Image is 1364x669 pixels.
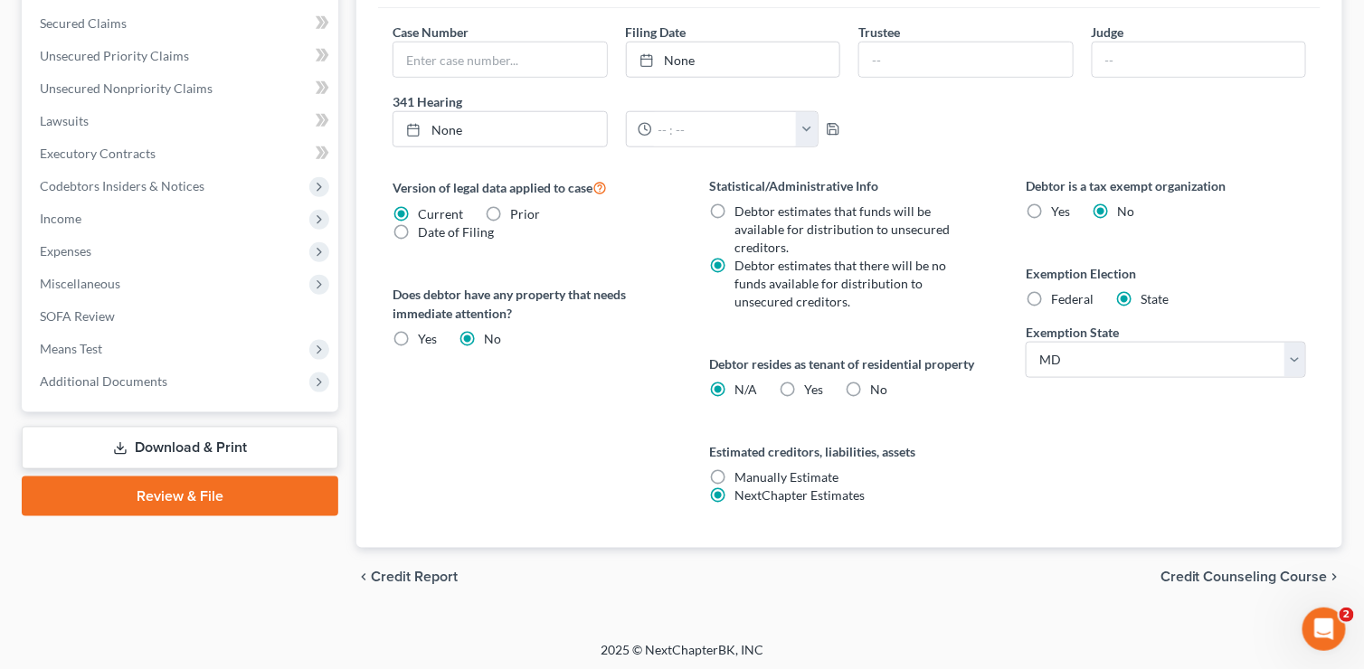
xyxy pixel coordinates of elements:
span: Yes [804,382,823,397]
span: State [1141,291,1169,306]
span: Credit Counseling Course [1160,570,1328,584]
label: Filing Date [626,23,687,42]
a: None [393,112,607,146]
span: N/A [734,382,757,397]
span: Executory Contracts [40,146,156,161]
span: Date of Filing [418,224,494,240]
label: Version of legal data applied to case [393,176,673,198]
label: Estimated creditors, liabilities, assets [709,442,990,461]
span: Miscellaneous [40,276,120,291]
a: Unsecured Nonpriority Claims [25,72,338,105]
a: Lawsuits [25,105,338,137]
span: Means Test [40,341,102,356]
span: No [870,382,887,397]
a: Download & Print [22,427,338,469]
span: No [484,331,501,346]
label: Case Number [393,23,469,42]
span: Secured Claims [40,15,127,31]
span: Additional Documents [40,373,167,389]
button: Credit Counseling Course chevron_right [1160,570,1342,584]
span: Unsecured Nonpriority Claims [40,80,213,96]
button: chevron_left Credit Report [356,570,458,584]
span: Income [40,211,81,226]
label: Trustee [858,23,900,42]
a: Unsecured Priority Claims [25,40,338,72]
span: Unsecured Priority Claims [40,48,189,63]
label: Judge [1092,23,1124,42]
label: 341 Hearing [384,92,849,111]
i: chevron_left [356,570,371,584]
label: Does debtor have any property that needs immediate attention? [393,285,673,323]
span: Current [418,206,463,221]
span: Yes [1051,203,1070,219]
span: Debtor estimates that there will be no funds available for distribution to unsecured creditors. [734,258,946,309]
span: Prior [510,206,540,221]
span: Federal [1051,291,1094,306]
label: Exemption State [1026,323,1119,342]
span: Credit Report [371,570,458,584]
span: Lawsuits [40,113,89,128]
a: Secured Claims [25,7,338,40]
span: Debtor estimates that funds will be available for distribution to unsecured creditors. [734,203,950,255]
input: -- [1093,42,1306,77]
input: Enter case number... [393,42,607,77]
label: Exemption Election [1026,264,1306,283]
a: None [627,42,840,77]
span: No [1117,203,1134,219]
span: Manually Estimate [734,469,838,485]
a: Review & File [22,476,338,516]
span: Yes [418,331,437,346]
span: Codebtors Insiders & Notices [40,178,204,193]
input: -- : -- [652,112,798,146]
a: Executory Contracts [25,137,338,170]
input: -- [859,42,1073,77]
label: Debtor resides as tenant of residential property [709,354,990,373]
span: Expenses [40,243,91,259]
span: NextChapter Estimates [734,487,865,503]
span: 2 [1340,608,1354,622]
i: chevron_right [1328,570,1342,584]
label: Debtor is a tax exempt organization [1026,176,1306,195]
iframe: Intercom live chat [1302,608,1346,651]
label: Statistical/Administrative Info [709,176,990,195]
span: SOFA Review [40,308,115,324]
a: SOFA Review [25,300,338,333]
